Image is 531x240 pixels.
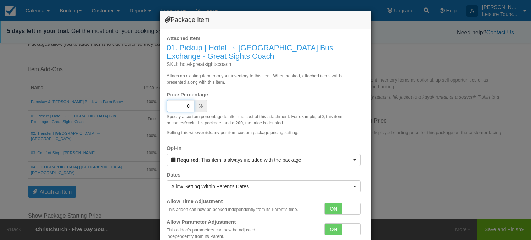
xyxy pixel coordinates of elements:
label: Allow Time Adjustment [167,198,223,205]
strong: override [195,130,212,135]
p: Specify a custom percentage to alter the cost of this attachment. For example, at , this item bec... [167,114,361,126]
label: Attached Item [167,35,200,42]
strong: 0 [322,114,324,119]
span: Allow Setting Within Parent's Dates [171,183,352,190]
p: Setting this will any per-item custom package pricing setting. [167,130,361,136]
strong: 200 [236,121,243,125]
span: ON [325,203,343,214]
span: This addon's parameters can now be adjusted independently from its Parent. [167,228,255,239]
label: Dates [167,171,180,179]
strong: Required [177,157,199,163]
p: SKU: hotel-greatsightscoach [167,61,361,68]
h4: Package Item [165,16,366,24]
span: This addon can now be booked independently from its Parent's time. [167,207,298,212]
a: 01. Pickup | Hotel → [GEOGRAPHIC_DATA] Bus Exchange - Great Sights Coach [167,43,333,61]
span: : This item is always included with the package [171,156,352,163]
span: % [194,100,207,112]
label: Opt-in [167,145,181,152]
p: Attach an existing item from your inventory to this item. When booked, attached items will be pre... [167,73,361,85]
button: Required: This item is always included with the package [167,154,361,166]
button: Allow Setting Within Parent's Dates [167,180,361,192]
label: Allow Parameter Adjustment [167,218,236,226]
input: Eg. 45 [167,100,194,112]
strong: free [184,121,192,125]
span: ON [325,224,343,235]
label: Price Percentage [167,91,208,99]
